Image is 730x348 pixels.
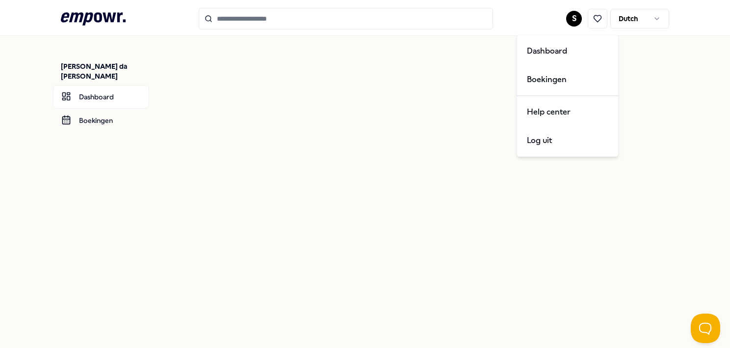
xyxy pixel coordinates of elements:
iframe: Help Scout Beacon - Open [691,314,720,343]
p: [PERSON_NAME] da [PERSON_NAME] [61,61,149,81]
button: S [566,11,582,27]
a: Boekingen [519,65,616,94]
div: Log uit [519,126,616,155]
a: Dashboard [53,85,149,109]
div: S [517,34,619,157]
input: Search for products, categories or subcategories [199,8,493,29]
a: Boekingen [53,109,149,132]
a: Help center [519,98,616,127]
a: Dashboard [519,37,616,65]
